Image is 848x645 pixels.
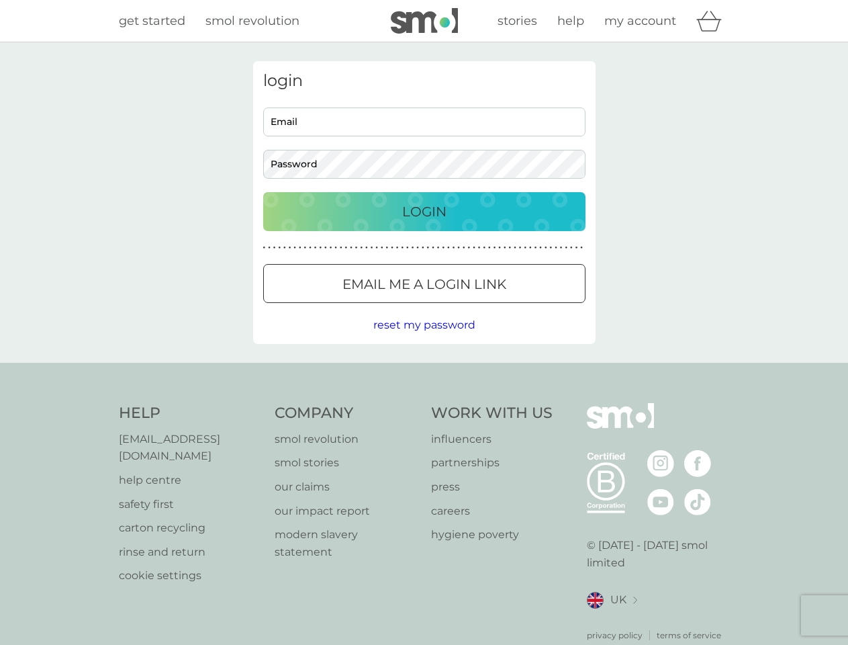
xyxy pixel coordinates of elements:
[275,526,418,560] a: modern slavery statement
[416,245,419,251] p: ●
[205,13,299,28] span: smol revolution
[273,245,276,251] p: ●
[453,245,455,251] p: ●
[386,245,389,251] p: ●
[463,245,465,251] p: ●
[275,454,418,472] a: smol stories
[293,245,296,251] p: ●
[391,245,393,251] p: ●
[289,245,291,251] p: ●
[696,7,730,34] div: basket
[119,519,262,537] a: carton recycling
[373,318,475,331] span: reset my password
[529,245,532,251] p: ●
[330,245,332,251] p: ●
[402,201,446,222] p: Login
[314,245,317,251] p: ●
[473,245,475,251] p: ●
[334,245,337,251] p: ●
[119,403,262,424] h4: Help
[587,537,730,571] p: © [DATE] - [DATE] smol limited
[365,245,368,251] p: ●
[396,245,399,251] p: ●
[498,245,501,251] p: ●
[587,403,654,449] img: smol
[647,488,674,515] img: visit the smol Youtube page
[633,597,637,604] img: select a new location
[427,245,430,251] p: ●
[406,245,409,251] p: ●
[504,245,506,251] p: ●
[647,450,674,477] img: visit the smol Instagram page
[587,629,643,642] p: privacy policy
[431,454,553,472] a: partnerships
[587,592,604,609] img: UK flag
[263,192,585,231] button: Login
[555,245,557,251] p: ●
[119,496,262,513] a: safety first
[550,245,553,251] p: ●
[565,245,567,251] p: ●
[324,245,327,251] p: ●
[319,245,322,251] p: ●
[684,450,711,477] img: visit the smol Facebook page
[483,245,485,251] p: ●
[263,264,585,303] button: Email me a login link
[498,13,537,28] span: stories
[371,245,373,251] p: ●
[283,245,286,251] p: ●
[422,245,424,251] p: ●
[432,245,434,251] p: ●
[557,11,584,31] a: help
[442,245,444,251] p: ●
[437,245,440,251] p: ●
[119,567,262,585] a: cookie settings
[580,245,583,251] p: ●
[684,488,711,515] img: visit the smol Tiktok page
[345,245,348,251] p: ●
[360,245,363,251] p: ●
[488,245,491,251] p: ●
[524,245,526,251] p: ●
[493,245,496,251] p: ●
[539,245,542,251] p: ●
[412,245,414,251] p: ●
[604,13,676,28] span: my account
[275,431,418,448] a: smol revolution
[431,403,553,424] h4: Work With Us
[575,245,578,251] p: ●
[355,245,358,251] p: ●
[457,245,460,251] p: ●
[657,629,721,642] a: terms of service
[205,11,299,31] a: smol revolution
[431,526,553,544] a: hygiene poverty
[278,245,281,251] p: ●
[275,478,418,496] a: our claims
[350,245,352,251] p: ●
[275,403,418,424] h4: Company
[263,71,585,91] h3: login
[431,431,553,448] a: influencers
[373,316,475,334] button: reset my password
[431,503,553,520] a: careers
[534,245,537,251] p: ●
[119,11,185,31] a: get started
[431,478,553,496] a: press
[381,245,383,251] p: ●
[268,245,271,251] p: ●
[119,472,262,489] a: help centre
[519,245,522,251] p: ●
[557,13,584,28] span: help
[119,13,185,28] span: get started
[391,8,458,34] img: smol
[119,544,262,561] p: rinse and return
[375,245,378,251] p: ●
